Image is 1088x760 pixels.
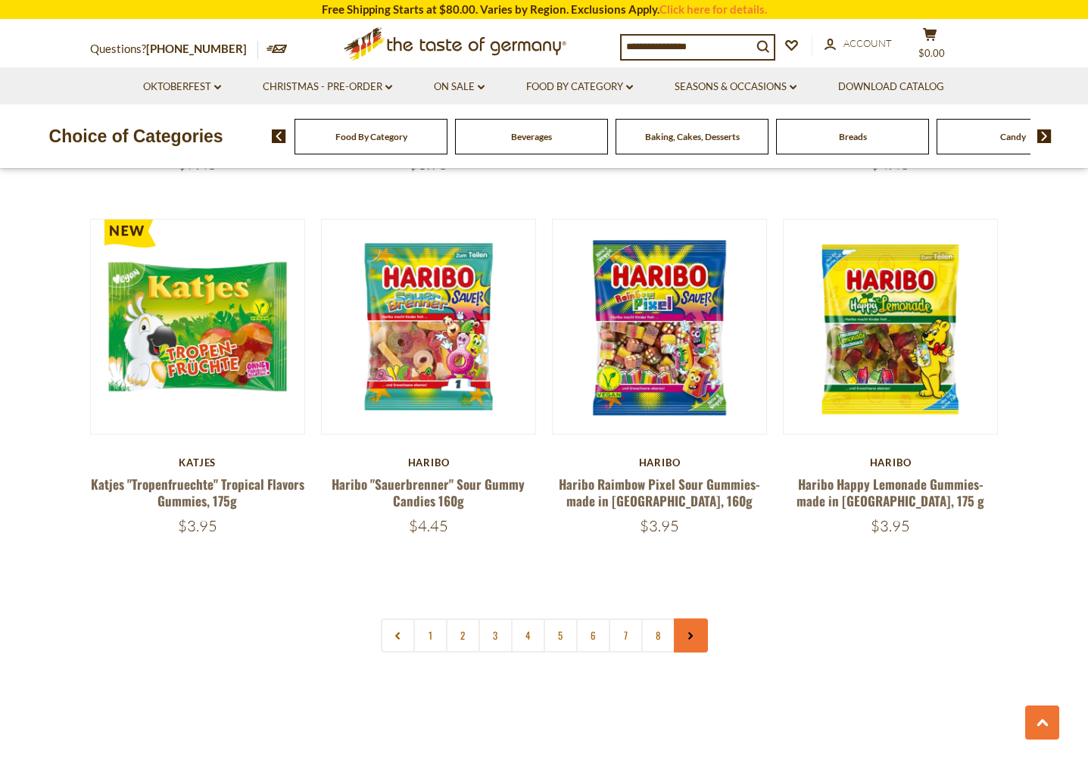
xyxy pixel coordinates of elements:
[659,2,767,16] a: Click here for details.
[576,618,610,653] a: 6
[1037,129,1052,143] img: next arrow
[825,36,892,52] a: Account
[544,618,578,653] a: 5
[511,618,545,653] a: 4
[641,618,675,653] a: 8
[413,618,447,653] a: 1
[871,516,910,535] span: $3.95
[446,618,480,653] a: 2
[843,37,892,49] span: Account
[272,129,286,143] img: previous arrow
[511,131,552,142] a: Beverages
[918,47,945,59] span: $0.00
[1000,131,1026,142] a: Candy
[553,220,767,434] img: Haribo Raimbow Pixel Sour Gummies- made in Germany, 160g
[783,456,999,469] div: Haribo
[640,516,679,535] span: $3.95
[675,79,797,95] a: Seasons & Occasions
[332,475,525,509] a: Haribo "Sauerbrenner" Sour Gummy Candies 160g
[479,618,513,653] a: 3
[609,618,643,653] a: 7
[839,131,867,142] a: Breads
[178,516,217,535] span: $3.95
[91,475,304,509] a: Katjes "Tropenfruechte" Tropical Flavors Gummies, 175g
[409,516,448,535] span: $4.45
[559,475,760,509] a: Haribo Raimbow Pixel Sour Gummies- made in [GEOGRAPHIC_DATA], 160g
[645,131,740,142] a: Baking, Cakes, Desserts
[90,456,306,469] div: Katjes
[335,131,407,142] a: Food By Category
[263,79,392,95] a: Christmas - PRE-ORDER
[526,79,633,95] a: Food By Category
[91,220,305,434] img: Katjes "Tropenfruechte" Tropical Flavors Gummies, 175g
[838,79,944,95] a: Download Catalog
[552,456,768,469] div: Haribo
[908,27,953,65] button: $0.00
[143,79,221,95] a: Oktoberfest
[146,42,247,55] a: [PHONE_NUMBER]
[434,79,485,95] a: On Sale
[321,456,537,469] div: Haribo
[322,220,536,434] img: Haribo "Sauerbrenner" Sour Gummy Candies 160g
[784,220,998,434] img: Haribo Happy Lemonade Gummies- made in Germany, 175 g
[90,39,258,59] p: Questions?
[797,475,984,509] a: Haribo Happy Lemonade Gummies- made in [GEOGRAPHIC_DATA], 175 g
